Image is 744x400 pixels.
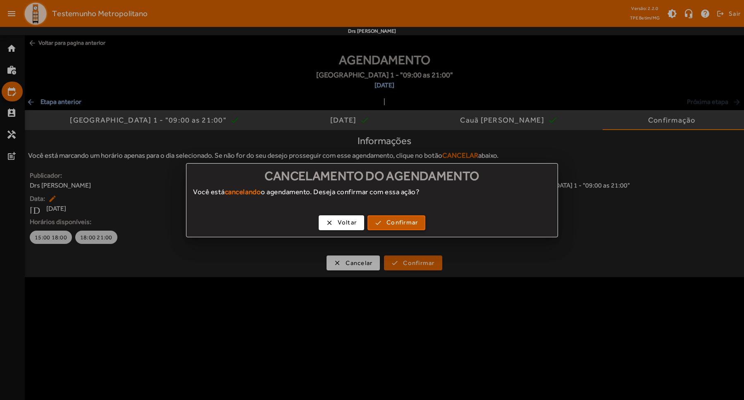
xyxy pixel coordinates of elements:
[338,218,357,227] span: Voltar
[319,215,365,230] button: Voltar
[225,188,261,196] strong: cancelando
[367,215,425,230] button: Confirmar
[265,169,479,183] span: Cancelamento do agendamento
[186,187,558,205] div: Você está o agendamento. Deseja confirmar com essa ação?
[386,218,418,227] span: Confirmar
